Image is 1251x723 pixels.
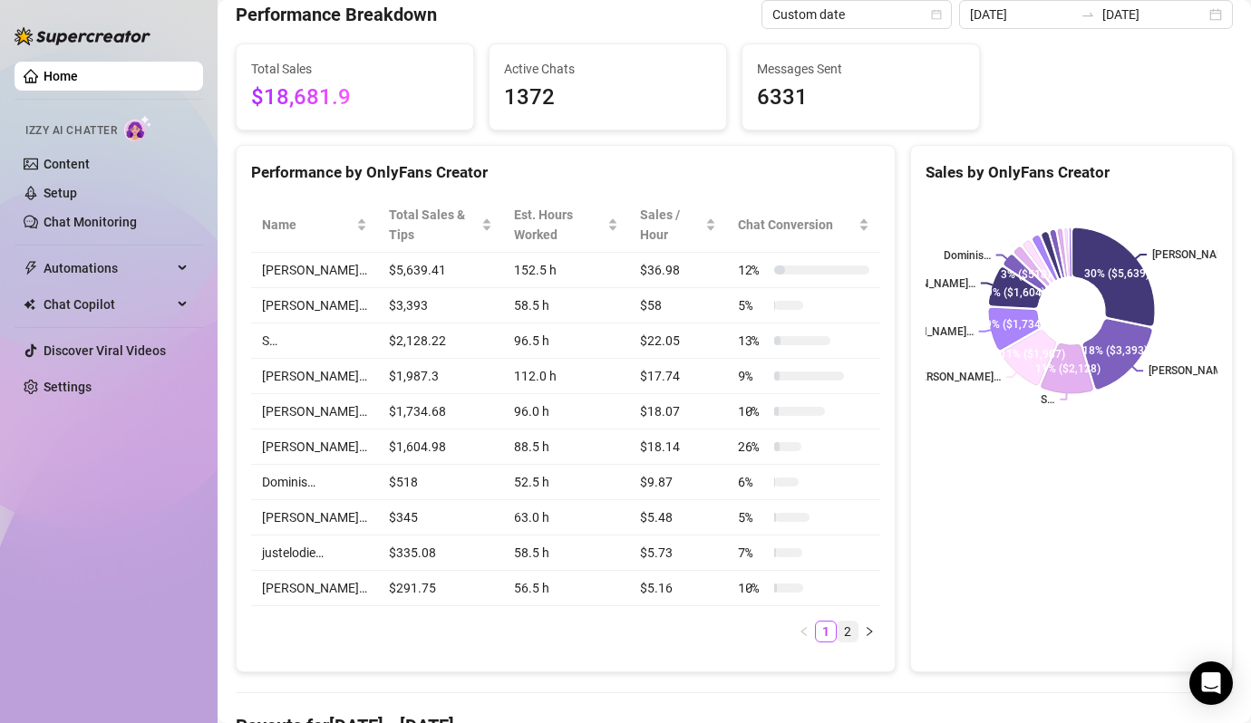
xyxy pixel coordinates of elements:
text: Dominis… [944,249,991,262]
td: [PERSON_NAME]… [251,359,378,394]
a: 2 [838,622,858,641]
td: 52.5 h [503,465,629,500]
td: Dominis… [251,465,378,500]
td: [PERSON_NAME]… [251,394,378,429]
a: Home [44,69,78,83]
td: $291.75 [378,571,503,606]
button: left [793,621,815,642]
td: S… [251,323,378,359]
span: Chat Copilot [44,290,172,319]
span: 1372 [504,81,712,115]
span: thunderbolt [24,261,38,275]
span: 5 % [738,295,767,315]
span: 5 % [738,507,767,527]
td: $17.74 [629,359,727,394]
td: $5,639.41 [378,253,503,288]
span: left [799,626,810,637]
span: Total Sales & Tips [389,205,478,245]
span: Automations [44,254,172,283]
th: Sales / Hour [629,198,727,253]
td: $18.07 [629,394,727,429]
span: $18,681.9 [251,81,459,115]
span: Active Chats [504,59,712,79]
td: $58 [629,288,727,323]
li: Previous Page [793,621,815,642]
a: Setup [44,186,77,200]
text: [PERSON_NAME]… [883,325,974,338]
td: $5.16 [629,571,727,606]
span: Total Sales [251,59,459,79]
td: 96.5 h [503,323,629,359]
div: Performance by OnlyFans Creator [251,160,880,185]
td: $1,734.68 [378,394,503,429]
td: $1,987.3 [378,359,503,394]
text: [PERSON_NAME]… [910,371,1001,383]
td: [PERSON_NAME]… [251,429,378,465]
span: 26 % [738,437,767,457]
td: 63.0 h [503,500,629,535]
td: $5.73 [629,535,727,571]
td: $1,604.98 [378,429,503,465]
span: 7 % [738,543,767,563]
text: S… [1041,393,1054,406]
td: 112.0 h [503,359,629,394]
td: 88.5 h [503,429,629,465]
td: 56.5 h [503,571,629,606]
li: 1 [815,621,837,642]
td: [PERSON_NAME]… [251,571,378,606]
th: Total Sales & Tips [378,198,503,253]
span: calendar [931,9,942,20]
span: to [1081,7,1095,22]
span: Messages Sent [757,59,965,79]
span: 10 % [738,578,767,598]
th: Chat Conversion [727,198,880,253]
td: $518 [378,465,503,500]
text: [PERSON_NAME]… [1152,248,1243,261]
text: [PERSON_NAME]… [1149,365,1239,378]
td: [PERSON_NAME]… [251,500,378,535]
button: right [858,621,880,642]
a: Settings [44,380,92,394]
span: 6 % [738,472,767,492]
img: Chat Copilot [24,298,35,311]
div: Est. Hours Worked [514,205,604,245]
td: [PERSON_NAME]… [251,253,378,288]
span: 9 % [738,366,767,386]
span: Sales / Hour [640,205,702,245]
td: $335.08 [378,535,503,571]
input: Start date [970,5,1073,24]
span: 6331 [757,81,965,115]
div: Open Intercom Messenger [1189,661,1233,705]
td: $2,128.22 [378,323,503,359]
span: 12 % [738,260,767,280]
h4: Performance Breakdown [236,2,437,27]
a: Chat Monitoring [44,215,137,229]
span: Custom date [772,1,941,28]
a: Content [44,157,90,171]
li: Next Page [858,621,880,642]
td: $9.87 [629,465,727,500]
td: 96.0 h [503,394,629,429]
input: End date [1102,5,1206,24]
img: logo-BBDzfeDw.svg [15,27,150,45]
th: Name [251,198,378,253]
span: right [864,626,875,637]
td: 58.5 h [503,288,629,323]
img: AI Chatter [124,115,152,141]
td: $345 [378,500,503,535]
a: Discover Viral Videos [44,343,166,358]
td: $18.14 [629,429,727,465]
span: swap-right [1081,7,1095,22]
td: $36.98 [629,253,727,288]
span: 10 % [738,401,767,421]
span: Chat Conversion [738,215,855,235]
text: [PERSON_NAME]… [885,277,975,290]
span: Name [262,215,353,235]
td: 58.5 h [503,535,629,571]
span: 13 % [738,331,767,351]
td: 152.5 h [503,253,629,288]
li: 2 [837,621,858,642]
td: $5.48 [629,500,727,535]
td: $22.05 [629,323,727,359]
a: 1 [816,622,836,641]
